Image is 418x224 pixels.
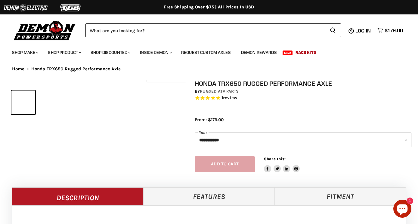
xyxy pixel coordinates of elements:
a: $179.00 [374,26,406,35]
a: Inside Demon [135,46,175,59]
button: Search [325,23,341,37]
div: by [195,88,411,95]
span: New! [283,51,293,55]
span: Rated 5.0 out of 5 stars 1 reviews [195,95,411,101]
form: Product [85,23,341,37]
a: Shop Discounted [86,46,134,59]
inbox-online-store-chat: Shopify online store chat [392,200,413,219]
span: Click to expand [150,76,183,80]
img: TGB Logo 2 [48,2,93,14]
a: Log in [353,28,374,33]
a: Rugged ATV Parts [200,89,239,94]
span: Share this: [264,157,286,161]
a: Request Custom Axles [177,46,235,59]
aside: Share this: [264,156,300,172]
input: Search [85,23,325,37]
span: Log in [355,28,371,34]
span: 1 reviews [221,95,237,100]
span: $179.00 [385,28,403,33]
a: Description [12,187,143,205]
a: Demon Rewards [237,46,281,59]
span: Honda TRX650 Rugged Performance Axle [31,66,121,72]
h1: Honda TRX650 Rugged Performance Axle [195,80,411,87]
a: Features [143,187,274,205]
ul: Main menu [8,44,401,59]
button: IMAGE thumbnail [11,91,35,114]
a: Shop Product [43,46,85,59]
a: Shop Make [8,46,42,59]
a: Fitment [275,187,406,205]
a: Home [12,66,25,72]
span: From: $179.00 [195,117,224,122]
a: Race Kits [291,46,321,59]
span: review [223,95,237,100]
select: year [195,133,411,147]
img: Demon Powersports [12,20,78,41]
img: Demon Electric Logo 2 [3,2,48,14]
